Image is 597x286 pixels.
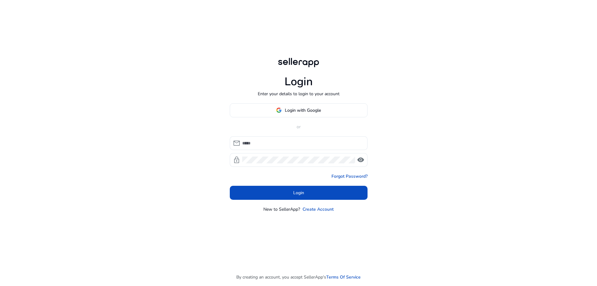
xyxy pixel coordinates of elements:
[285,107,321,114] span: Login with Google
[230,124,368,130] p: or
[233,156,240,164] span: lock
[293,190,304,196] span: Login
[331,173,368,180] a: Forgot Password?
[357,156,364,164] span: visibility
[233,139,240,147] span: mail
[263,206,300,213] p: New to SellerApp?
[276,107,282,113] img: google-logo.svg
[258,91,340,97] p: Enter your details to login to your account
[230,186,368,200] button: Login
[326,274,361,280] a: Terms Of Service
[285,75,313,88] h1: Login
[303,206,334,213] a: Create Account
[230,103,368,117] button: Login with Google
